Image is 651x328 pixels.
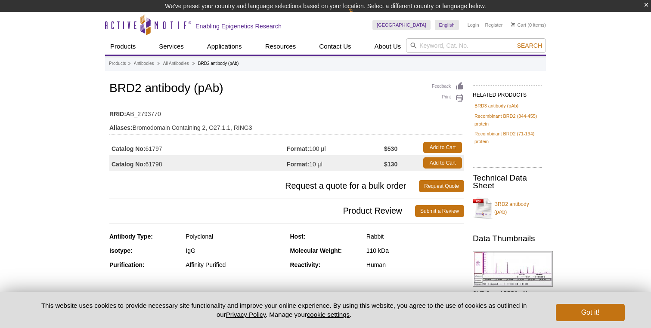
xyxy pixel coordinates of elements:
strong: Isotype: [109,247,133,254]
h2: Data Thumbnails [473,235,542,242]
a: [GEOGRAPHIC_DATA] [372,20,431,30]
div: Rabbit [366,233,464,240]
a: Applications [202,38,247,55]
td: 100 µl [287,140,384,155]
a: Submit a Review [415,205,464,217]
strong: Catalog No: [112,145,146,153]
a: Feedback [432,82,464,91]
strong: Aliases: [109,124,133,132]
a: BRD3 antibody (pAb) [474,102,518,110]
a: Request Quote [419,180,464,192]
a: Add to Cart [423,157,462,169]
strong: Format: [287,145,309,153]
strong: Format: [287,160,309,168]
a: Antibodies [134,60,154,67]
div: IgG [186,247,283,254]
strong: $130 [384,160,397,168]
input: Keyword, Cat. No. [406,38,546,53]
a: BRD2 antibody (pAb) [473,195,542,221]
td: 61797 [109,140,287,155]
button: Got it! [556,304,625,321]
a: Print [432,93,464,103]
h1: BRD2 antibody (pAb) [109,82,464,96]
strong: Host: [290,233,306,240]
li: » [192,61,195,66]
div: Polyclonal [186,233,283,240]
td: Bromodomain Containing 2, O27.1.1, RING3 [109,119,464,132]
b: ChIP-Seq of BRD2 pAb. [473,291,530,297]
div: 110 kDa [366,247,464,254]
li: | [481,20,483,30]
a: English [435,20,459,30]
a: Resources [260,38,301,55]
h2: Enabling Epigenetics Research [195,22,282,30]
img: Change Here [348,6,371,27]
a: All Antibodies [163,60,189,67]
h2: Technical Data Sheet [473,174,542,190]
strong: Antibody Type: [109,233,153,240]
button: cookie settings [307,311,350,318]
img: BRD2 antibody (pAb) tested by ChIP-Seq. [473,251,553,287]
strong: Catalog No: [112,160,146,168]
p: This website uses cookies to provide necessary site functionality and improve your online experie... [26,301,542,319]
strong: Reactivity: [290,261,321,268]
td: AB_2793770 [109,105,464,119]
span: Search [517,42,542,49]
strong: Molecular Weight: [290,247,342,254]
a: Register [485,22,502,28]
a: Add to Cart [423,142,462,153]
span: Product Review [109,205,415,217]
button: Search [515,42,545,49]
li: » [128,61,130,66]
a: Products [109,60,126,67]
h3: Applications [109,290,464,303]
li: (0 items) [511,20,546,30]
p: (Click image to enlarge and see details.) [473,290,542,313]
span: Request a quote for a bulk order [109,180,419,192]
td: 10 µl [287,155,384,171]
a: Services [154,38,189,55]
li: BRD2 antibody (pAb) [198,61,239,66]
h2: RELATED PRODUCTS [473,85,542,101]
a: Recombinant BRD2 (344-455) protein [474,112,540,128]
strong: RRID: [109,110,126,118]
div: Human [366,261,464,269]
a: Products [105,38,141,55]
a: Recombinant BRD2 (71-194) protein [474,130,540,145]
strong: $530 [384,145,397,153]
strong: Purification: [109,261,145,268]
a: Cart [511,22,526,28]
a: Contact Us [314,38,356,55]
a: About Us [369,38,406,55]
a: Privacy Policy [226,311,266,318]
td: 61798 [109,155,287,171]
li: » [157,61,160,66]
div: Affinity Purified [186,261,283,269]
img: Your Cart [511,22,515,27]
a: Login [468,22,479,28]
